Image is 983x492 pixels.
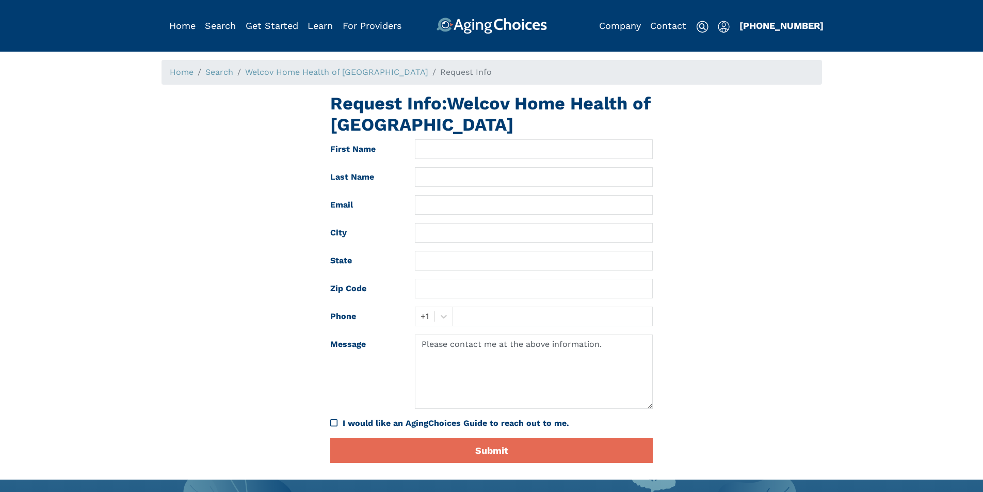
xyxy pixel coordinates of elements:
[323,223,407,243] label: City
[718,18,730,34] div: Popover trigger
[343,20,401,31] a: For Providers
[343,417,653,430] div: I would like an AgingChoices Guide to reach out to me.
[205,67,233,77] a: Search
[696,21,708,33] img: search-icon.svg
[323,335,407,409] label: Message
[170,67,194,77] a: Home
[330,93,653,135] h1: Request Info: Welcov Home Health of [GEOGRAPHIC_DATA]
[205,18,236,34] div: Popover trigger
[205,20,236,31] a: Search
[162,60,822,85] nav: breadcrumb
[436,18,546,34] img: AgingChoices
[718,21,730,33] img: user-icon.svg
[323,307,407,326] label: Phone
[330,438,653,463] button: Submit
[323,139,407,159] label: First Name
[323,279,407,298] label: Zip Code
[415,335,653,409] textarea: Please contact me at the above information.
[650,20,686,31] a: Contact
[323,167,407,187] label: Last Name
[440,67,492,77] span: Request Info
[169,20,196,31] a: Home
[323,251,407,271] label: State
[599,20,641,31] a: Company
[245,67,428,77] a: Welcov Home Health of [GEOGRAPHIC_DATA]
[246,20,298,31] a: Get Started
[739,20,824,31] a: [PHONE_NUMBER]
[308,20,333,31] a: Learn
[323,195,407,215] label: Email
[330,417,653,430] div: I would like an AgingChoices Guide to reach out to me.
